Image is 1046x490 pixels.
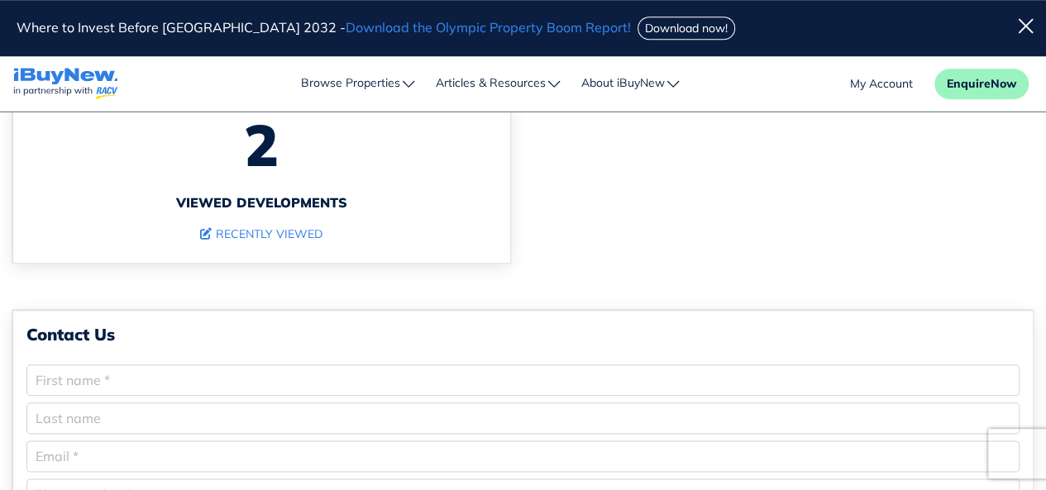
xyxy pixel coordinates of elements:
a: account [850,75,913,93]
span: Download the Olympic Property Boom Report! [346,19,631,36]
input: Last name [26,402,1020,434]
span: 2 [30,97,494,193]
button: EnquireNow [934,69,1029,99]
input: First name * [26,364,1020,396]
input: Email * [26,440,1020,472]
span: Now [991,76,1016,91]
div: Contact Us [26,324,1020,345]
button: Download now! [638,17,735,40]
a: navigations [13,64,118,104]
span: Where to Invest Before [GEOGRAPHIC_DATA] 2032 - [17,19,634,36]
a: recently viewed [200,226,322,241]
img: logo [13,68,118,100]
span: Viewed developments [30,193,494,212]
